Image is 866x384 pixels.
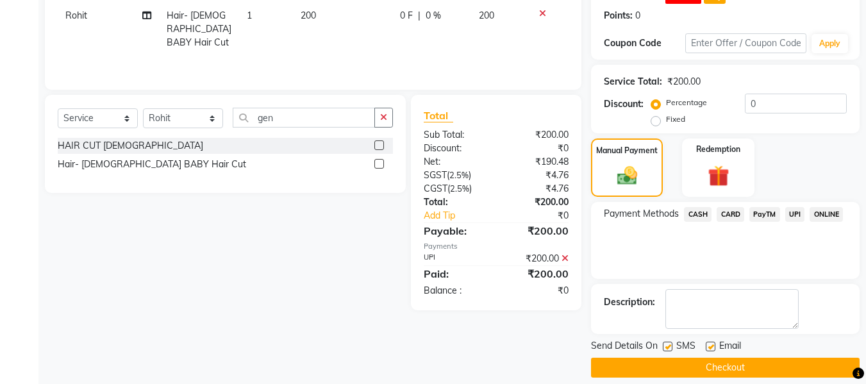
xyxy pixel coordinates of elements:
label: Percentage [666,97,707,108]
span: Rohit [65,10,87,21]
span: 2.5% [450,183,469,194]
span: SGST [424,169,447,181]
span: | [418,9,421,22]
div: Discount: [604,97,644,111]
div: ₹0 [496,142,578,155]
div: ₹200.00 [496,252,578,265]
div: Hair- [DEMOGRAPHIC_DATA] BABY Hair Cut [58,158,246,171]
span: UPI [785,207,805,222]
div: ( ) [414,182,496,196]
div: Payable: [414,223,496,238]
span: 0 % [426,9,441,22]
div: ₹200.00 [496,128,578,142]
div: Discount: [414,142,496,155]
label: Fixed [666,113,685,125]
a: Add Tip [414,209,510,222]
input: Search or Scan [233,108,375,128]
div: Net: [414,155,496,169]
span: CASH [684,207,712,222]
div: Payments [424,241,569,252]
div: HAIR CUT [DEMOGRAPHIC_DATA] [58,139,203,153]
div: ₹0 [510,209,579,222]
span: 200 [301,10,316,21]
div: Total: [414,196,496,209]
div: ₹4.76 [496,169,578,182]
div: ₹190.48 [496,155,578,169]
div: Points: [604,9,633,22]
span: Send Details On [591,339,658,355]
span: SMS [676,339,695,355]
label: Redemption [696,144,740,155]
span: CARD [717,207,744,222]
span: ONLINE [810,207,843,222]
span: 2.5% [449,170,469,180]
label: Manual Payment [596,145,658,156]
img: _gift.svg [701,163,736,189]
div: ₹0 [496,284,578,297]
div: Sub Total: [414,128,496,142]
span: Payment Methods [604,207,679,221]
div: ( ) [414,169,496,182]
div: UPI [414,252,496,265]
span: Email [719,339,741,355]
div: ₹4.76 [496,182,578,196]
span: Hair- [DEMOGRAPHIC_DATA] BABY Hair Cut [167,10,231,48]
div: ₹200.00 [496,223,578,238]
div: Balance : [414,284,496,297]
button: Apply [812,34,848,53]
div: ₹200.00 [496,266,578,281]
div: Coupon Code [604,37,685,50]
div: Service Total: [604,75,662,88]
span: 1 [247,10,252,21]
span: 200 [479,10,494,21]
span: 0 F [400,9,413,22]
button: Checkout [591,358,860,378]
div: 0 [635,9,640,22]
span: CGST [424,183,447,194]
div: Description: [604,296,655,309]
img: _cash.svg [611,164,644,187]
input: Enter Offer / Coupon Code [685,33,806,53]
span: PayTM [749,207,780,222]
div: ₹200.00 [667,75,701,88]
div: Paid: [414,266,496,281]
span: Total [424,109,453,122]
div: ₹200.00 [496,196,578,209]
